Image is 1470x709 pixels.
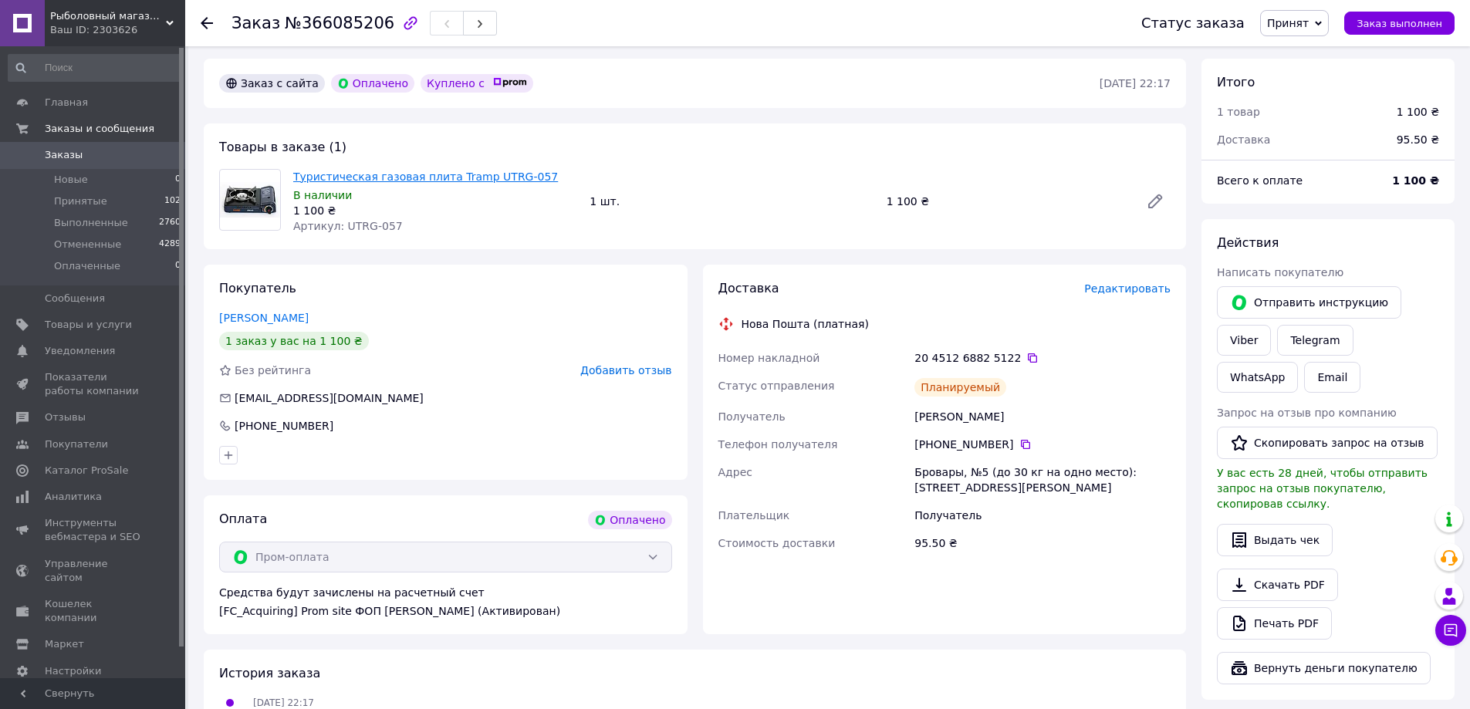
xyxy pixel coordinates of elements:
[164,194,181,208] span: 102
[1387,123,1448,157] div: 95.50 ₴
[718,537,836,549] span: Стоимость доставки
[1267,17,1309,29] span: Принят
[1392,174,1439,187] b: 1 100 ₴
[45,597,143,625] span: Кошелек компании
[285,14,394,32] span: №366085206
[583,191,880,212] div: 1 шт.
[1217,106,1260,118] span: 1 товар
[45,318,132,332] span: Товары и услуги
[45,344,115,358] span: Уведомления
[219,666,320,680] span: История заказа
[233,418,335,434] div: [PHONE_NUMBER]
[911,501,1174,529] div: Получатель
[45,664,101,678] span: Настройки
[45,516,143,544] span: Инструменты вебмастера и SEO
[220,182,280,218] img: Туристическая газовая плита Tramp UTRG-057
[1217,75,1255,89] span: Итого
[45,96,88,110] span: Главная
[253,697,314,708] span: [DATE] 22:17
[45,637,84,651] span: Маркет
[235,364,311,376] span: Без рейтинга
[911,458,1174,501] div: Бровары, №5 (до 30 кг на одно место): [STREET_ADDRESS][PERSON_NAME]
[219,281,296,295] span: Покупатель
[45,148,83,162] span: Заказы
[493,78,527,87] img: prom
[50,9,166,23] span: Рыболовный магазин - Тамбур
[718,509,790,522] span: Плательщик
[911,403,1174,430] div: [PERSON_NAME]
[1217,362,1298,393] a: WhatsApp
[45,122,154,136] span: Заказы и сообщения
[45,437,108,451] span: Покупатели
[293,189,352,201] span: В наличии
[293,220,403,232] span: Артикул: UTRG-057
[231,14,280,32] span: Заказ
[175,173,181,187] span: 0
[293,203,577,218] div: 1 100 ₴
[1217,174,1303,187] span: Всего к оплате
[911,529,1174,557] div: 95.50 ₴
[1217,569,1338,601] a: Скачать PDF
[1141,15,1245,31] div: Статус заказа
[718,380,835,392] span: Статус отправления
[914,437,1171,452] div: [PHONE_NUMBER]
[421,74,533,93] div: Куплено с
[235,392,424,404] span: [EMAIL_ADDRESS][DOMAIN_NAME]
[45,557,143,585] span: Управление сайтом
[580,364,671,376] span: Добавить отзыв
[1217,266,1343,279] span: Написать покупателю
[159,238,181,252] span: 4289
[1217,325,1271,356] a: Viber
[219,312,309,324] a: [PERSON_NAME]
[219,585,672,619] div: Средства будут зачислены на расчетный счет
[54,173,88,187] span: Новые
[45,292,105,306] span: Сообщения
[1217,652,1431,684] button: Вернуть деньги покупателю
[738,316,873,332] div: Нова Пошта (платная)
[219,603,672,619] div: [FC_Acquiring] Prom site ФОП [PERSON_NAME] (Активирован)
[1357,18,1442,29] span: Заказ выполнен
[219,511,267,526] span: Оплата
[718,410,786,423] span: Получатель
[1304,362,1360,393] button: Email
[54,259,120,273] span: Оплаченные
[718,466,752,478] span: Адрес
[1217,467,1428,510] span: У вас есть 28 дней, чтобы отправить запрос на отзыв покупателю, скопировав ссылку.
[1277,325,1353,356] a: Telegram
[588,511,671,529] div: Оплачено
[880,191,1134,212] div: 1 100 ₴
[219,74,325,93] div: Заказ с сайта
[718,438,838,451] span: Телефон получателя
[45,370,143,398] span: Показатели работы компании
[1140,186,1171,217] a: Редактировать
[1344,12,1455,35] button: Заказ выполнен
[1084,282,1171,295] span: Редактировать
[45,410,86,424] span: Отзывы
[219,332,369,350] div: 1 заказ у вас на 1 100 ₴
[1217,427,1438,459] button: Скопировать запрос на отзыв
[159,216,181,230] span: 2760
[914,350,1171,366] div: 20 4512 6882 5122
[175,259,181,273] span: 0
[54,194,107,208] span: Принятые
[54,216,128,230] span: Выполненные
[219,140,346,154] span: Товары в заказе (1)
[718,281,779,295] span: Доставка
[50,23,185,37] div: Ваш ID: 2303626
[1217,407,1397,419] span: Запрос на отзыв про компанию
[1217,524,1333,556] button: Выдать чек
[1397,104,1439,120] div: 1 100 ₴
[331,74,414,93] div: Оплачено
[293,170,558,183] a: Туристическая газовая плита Tramp UTRG-057
[45,464,128,478] span: Каталог ProSale
[1435,615,1466,646] button: Чат с покупателем
[1217,607,1332,640] a: Печать PDF
[914,378,1006,397] div: Планируемый
[718,352,820,364] span: Номер накладной
[54,238,121,252] span: Отмененные
[45,490,102,504] span: Аналитика
[1217,286,1401,319] button: Отправить инструкцию
[1217,133,1270,146] span: Доставка
[201,15,213,31] div: Вернуться назад
[1217,235,1279,250] span: Действия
